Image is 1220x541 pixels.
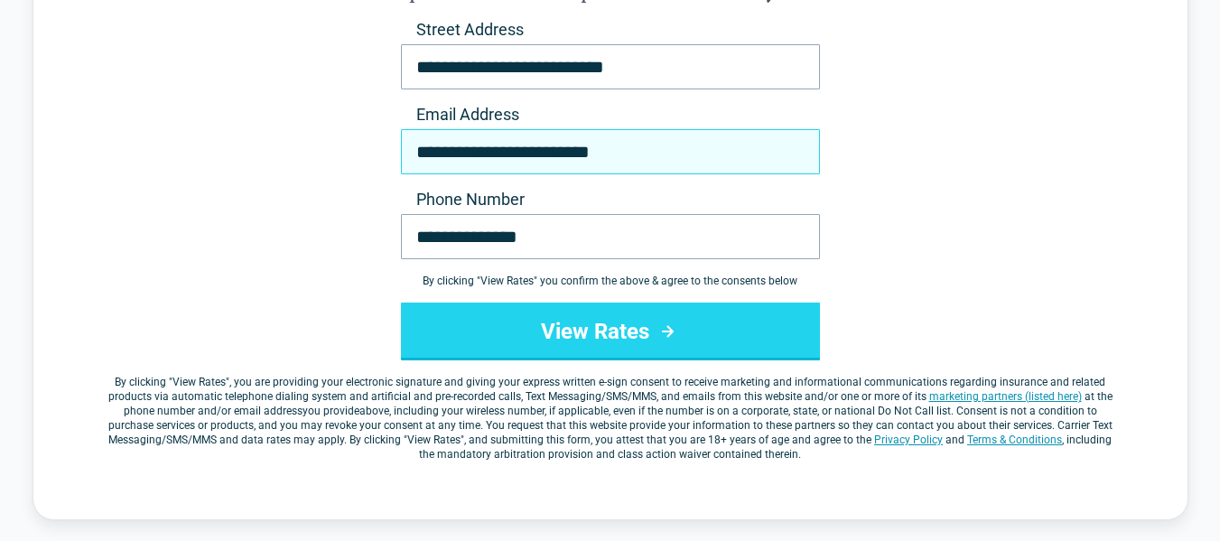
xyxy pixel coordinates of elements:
button: View Rates [401,303,820,360]
a: marketing partners (listed here) [929,390,1082,403]
label: Street Address [401,19,820,41]
label: Phone Number [401,189,820,210]
div: By clicking " View Rates " you confirm the above & agree to the consents below [401,274,820,288]
a: Privacy Policy [874,434,943,446]
span: View Rates [172,376,226,388]
a: Terms & Conditions [967,434,1062,446]
label: By clicking " ", you are providing your electronic signature and giving your express written e-si... [106,375,1115,462]
label: Email Address [401,104,820,126]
